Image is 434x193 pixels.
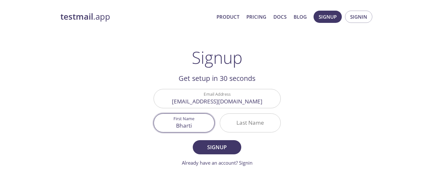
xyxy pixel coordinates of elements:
button: Signup [314,11,342,23]
a: Product [217,13,239,21]
h2: Get setup in 30 seconds [154,73,281,84]
a: Docs [273,13,287,21]
span: Signup [319,13,337,21]
a: Blog [294,13,307,21]
button: Signup [193,140,241,154]
button: Signin [345,11,372,23]
span: Signup [200,143,234,152]
a: Pricing [246,13,266,21]
span: Signin [350,13,367,21]
a: Already have an account? Signin [182,159,252,166]
h1: Signup [192,48,243,67]
strong: testmail [60,11,93,22]
a: testmail.app [60,11,211,22]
